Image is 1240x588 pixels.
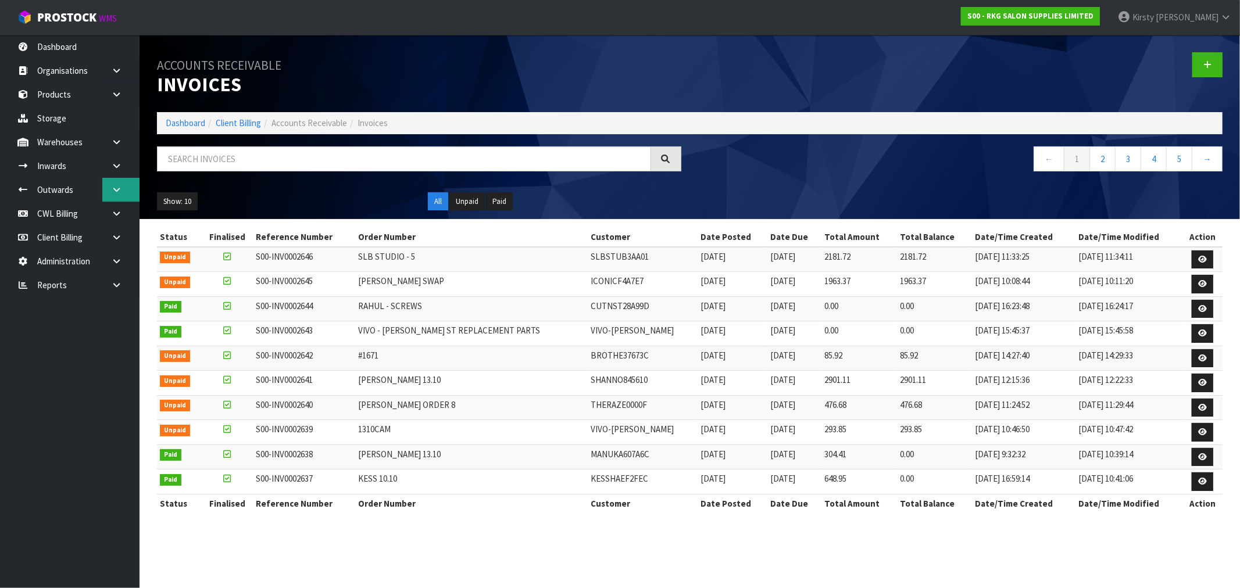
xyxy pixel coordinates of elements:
[588,420,698,445] td: VIVO-[PERSON_NAME]
[355,247,588,272] td: SLB STUDIO - 5
[821,395,897,420] td: 476.68
[157,58,281,73] small: Accounts Receivable
[821,444,897,469] td: 304.41
[1156,12,1218,23] span: [PERSON_NAME]
[897,371,972,396] td: 2901.11
[897,494,972,512] th: Total Balance
[698,395,767,420] td: [DATE]
[767,296,821,321] td: [DATE]
[253,272,355,297] td: S00-INV0002645
[698,247,767,272] td: [DATE]
[253,444,355,469] td: S00-INV0002638
[588,444,698,469] td: MANUKA607A6C
[1075,371,1182,396] td: [DATE] 12:22:33
[897,395,972,420] td: 476.68
[428,192,448,211] button: All
[17,10,32,24] img: cube-alt.png
[821,346,897,371] td: 85.92
[253,371,355,396] td: S00-INV0002641
[588,346,698,371] td: BROTHE37673C
[961,7,1100,26] a: S00 - RKG SALON SUPPLIES LIMITED
[160,449,181,461] span: Paid
[99,13,117,24] small: WMS
[157,228,201,246] th: Status
[1089,146,1116,171] a: 2
[1192,146,1223,171] a: →
[253,395,355,420] td: S00-INV0002640
[253,296,355,321] td: S00-INV0002644
[767,494,821,512] th: Date Due
[698,346,767,371] td: [DATE]
[588,469,698,494] td: KESSHAEF2FEC
[449,192,485,211] button: Unpaid
[1183,494,1223,512] th: Action
[253,494,355,512] th: Reference Number
[767,346,821,371] td: [DATE]
[355,272,588,297] td: [PERSON_NAME] SWAP
[972,420,1075,445] td: [DATE] 10:46:50
[1075,395,1182,420] td: [DATE] 11:29:44
[821,272,897,297] td: 1963.37
[972,346,1075,371] td: [DATE] 14:27:40
[1075,228,1182,246] th: Date/Time Modified
[588,494,698,512] th: Customer
[767,444,821,469] td: [DATE]
[698,296,767,321] td: [DATE]
[821,321,897,346] td: 0.00
[1115,146,1141,171] a: 3
[355,420,588,445] td: 1310CAM
[37,10,97,25] span: ProStock
[253,228,355,246] th: Reference Number
[698,321,767,346] td: [DATE]
[355,321,588,346] td: VIVO - [PERSON_NAME] ST REPLACEMENT PARTS
[157,146,651,171] input: Search invoices
[972,494,1075,512] th: Date/Time Created
[355,228,588,246] th: Order Number
[588,395,698,420] td: THERAZE0000F
[767,228,821,246] th: Date Due
[486,192,513,211] button: Paid
[166,117,205,128] a: Dashboard
[355,395,588,420] td: [PERSON_NAME] ORDER 8
[355,296,588,321] td: RAHUL - SCREWS
[767,247,821,272] td: [DATE]
[972,395,1075,420] td: [DATE] 11:24:52
[1132,12,1154,23] span: Kirsty
[1075,272,1182,297] td: [DATE] 10:11:20
[201,228,253,246] th: Finalised
[253,469,355,494] td: S00-INV0002637
[897,346,972,371] td: 85.92
[698,444,767,469] td: [DATE]
[698,272,767,297] td: [DATE]
[699,146,1223,175] nav: Page navigation
[767,321,821,346] td: [DATE]
[160,252,190,263] span: Unpaid
[767,272,821,297] td: [DATE]
[157,52,681,95] h1: Invoices
[253,247,355,272] td: S00-INV0002646
[355,371,588,396] td: [PERSON_NAME] 13.10
[897,321,972,346] td: 0.00
[1075,494,1182,512] th: Date/Time Modified
[698,371,767,396] td: [DATE]
[253,346,355,371] td: S00-INV0002642
[1141,146,1167,171] a: 4
[160,474,181,486] span: Paid
[160,375,190,387] span: Unpaid
[160,277,190,288] span: Unpaid
[897,444,972,469] td: 0.00
[821,420,897,445] td: 293.85
[698,469,767,494] td: [DATE]
[1075,247,1182,272] td: [DATE] 11:34:11
[355,469,588,494] td: KESS 10.10
[216,117,261,128] a: Client Billing
[1166,146,1192,171] a: 5
[1183,228,1223,246] th: Action
[821,494,897,512] th: Total Amount
[160,350,190,362] span: Unpaid
[972,469,1075,494] td: [DATE] 16:59:14
[160,425,190,436] span: Unpaid
[1075,444,1182,469] td: [DATE] 10:39:14
[972,444,1075,469] td: [DATE] 9:32:32
[972,272,1075,297] td: [DATE] 10:08:44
